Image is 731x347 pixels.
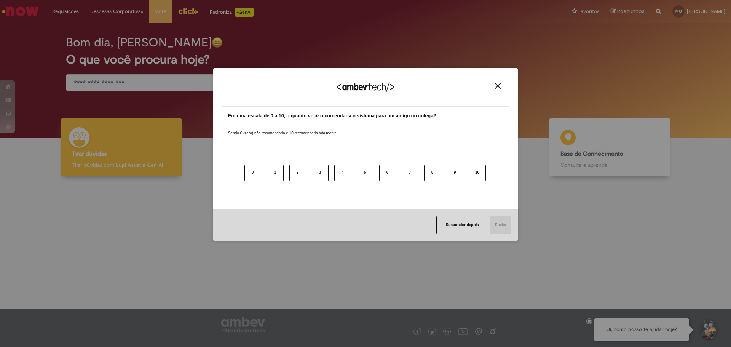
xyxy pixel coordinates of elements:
button: 9 [447,165,463,181]
button: 0 [244,165,261,181]
button: 2 [289,165,306,181]
button: 10 [469,165,486,181]
img: Logo Ambevtech [337,82,394,92]
button: 8 [424,165,441,181]
button: 1 [267,165,284,181]
button: 5 [357,165,373,181]
img: Close [495,83,501,89]
button: Close [493,83,503,89]
button: 7 [402,165,418,181]
button: 3 [312,165,329,181]
label: Em uma escala de 0 a 10, o quanto você recomendaria o sistema para um amigo ou colega? [228,112,436,120]
button: 4 [334,165,351,181]
button: Responder depois [436,216,488,234]
label: Sendo 0 (zero) não recomendaria e 10 recomendaria totalmente. [228,122,338,136]
button: 6 [379,165,396,181]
